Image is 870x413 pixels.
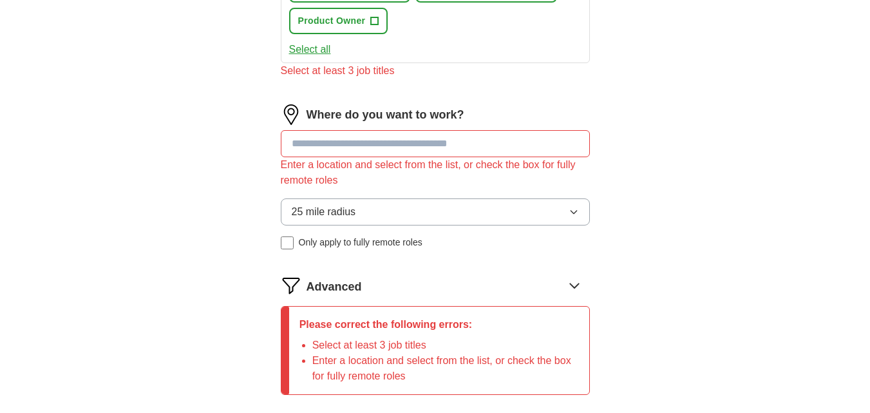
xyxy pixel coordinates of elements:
input: Only apply to fully remote roles [281,236,294,249]
span: 25 mile radius [292,204,356,220]
img: location.png [281,104,301,125]
span: Product Owner [298,14,366,28]
label: Where do you want to work? [307,106,464,124]
p: Please correct the following errors: [299,317,579,332]
button: Product Owner [289,8,388,34]
button: 25 mile radius [281,198,590,226]
img: filter [281,275,301,296]
div: Enter a location and select from the list, or check the box for fully remote roles [281,157,590,188]
button: Select all [289,42,331,57]
div: Select at least 3 job titles [281,63,590,79]
li: Select at least 3 job titles [312,338,579,353]
span: Only apply to fully remote roles [299,236,422,249]
li: Enter a location and select from the list, or check the box for fully remote roles [312,353,579,384]
span: Advanced [307,278,362,296]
